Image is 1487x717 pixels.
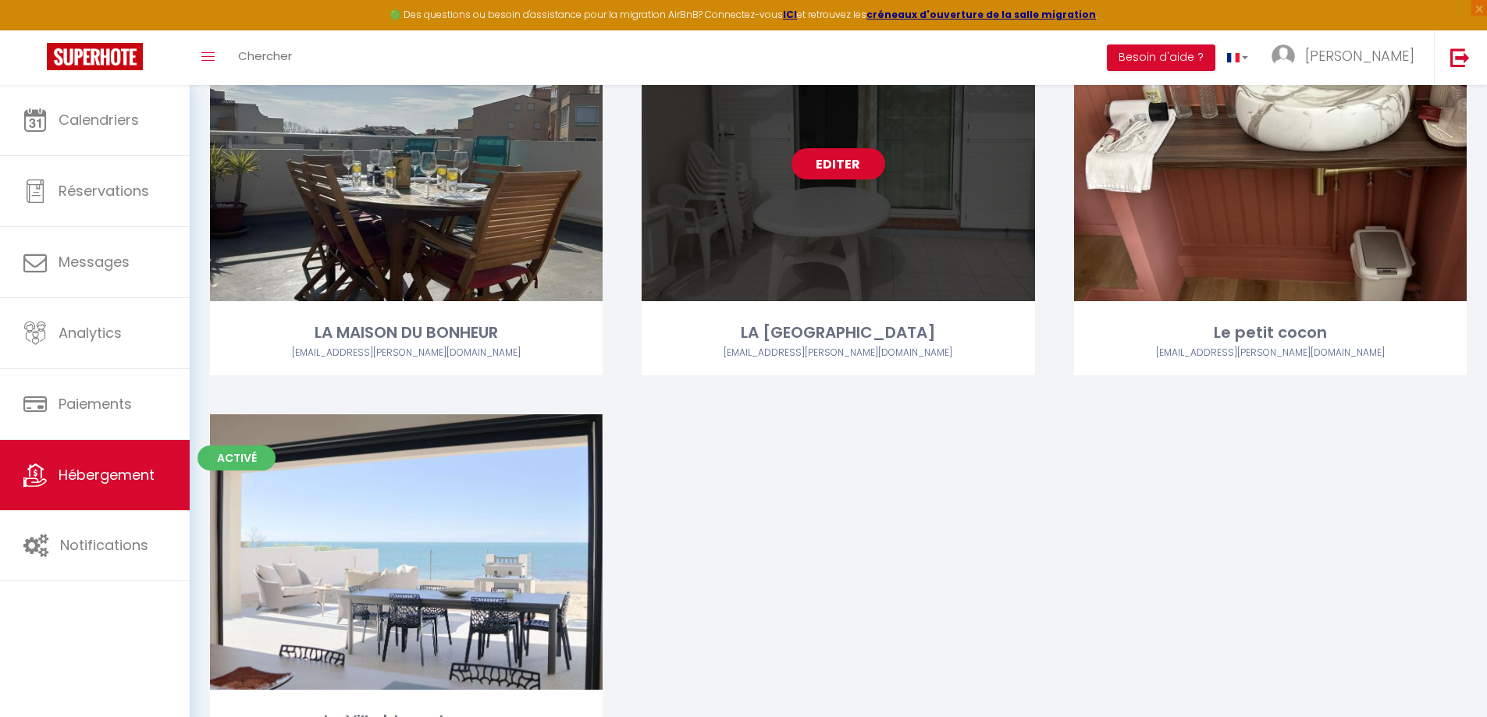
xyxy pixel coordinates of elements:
[59,252,130,272] span: Messages
[783,8,797,21] a: ICI
[1074,321,1467,345] div: Le petit cocon
[1272,44,1295,68] img: ...
[12,6,59,53] button: Ouvrir le widget de chat LiveChat
[1260,30,1434,85] a: ... [PERSON_NAME]
[60,535,148,555] span: Notifications
[1421,647,1475,705] iframe: Chat
[866,8,1096,21] a: créneaux d'ouverture de la salle migration
[1450,48,1470,67] img: logout
[238,48,292,64] span: Chercher
[1074,346,1467,360] div: Airbnb
[1107,44,1215,71] button: Besoin d'aide ?
[226,30,304,85] a: Chercher
[1305,46,1414,66] span: [PERSON_NAME]
[792,148,885,179] a: Editer
[642,321,1034,345] div: LA [GEOGRAPHIC_DATA]
[210,346,603,360] div: Airbnb
[59,323,122,343] span: Analytics
[59,394,132,414] span: Paiements
[59,465,155,485] span: Hébergement
[59,110,139,130] span: Calendriers
[210,321,603,345] div: LA MAISON DU BONHEUR
[642,346,1034,360] div: Airbnb
[197,445,276,470] span: Activé
[47,43,143,70] img: Super Booking
[59,181,149,201] span: Réservations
